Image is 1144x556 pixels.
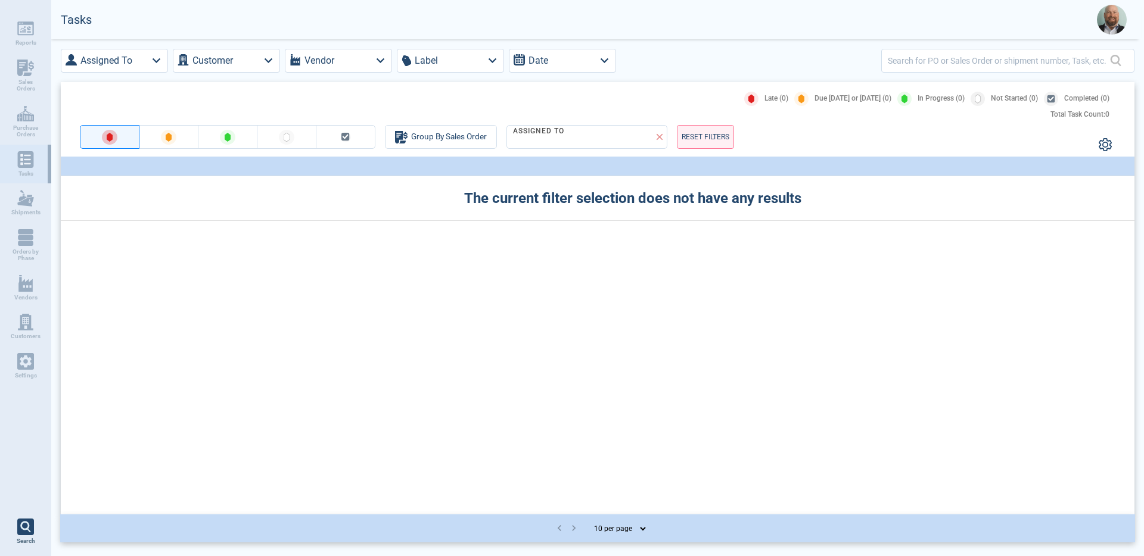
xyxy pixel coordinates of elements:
[888,52,1110,69] input: Search for PO or Sales Order or shipment number, Task, etc.
[80,52,132,69] label: Assigned To
[395,130,487,144] div: Group By Sales Order
[815,95,891,103] span: Due [DATE] or [DATE] (0)
[918,95,965,103] span: In Progress (0)
[285,49,392,73] button: Vendor
[192,52,233,69] label: Customer
[1097,5,1127,35] img: Avatar
[552,521,581,536] nav: pagination navigation
[17,538,35,545] span: Search
[529,52,548,69] label: Date
[385,125,497,149] button: Group By Sales Order
[173,49,280,73] button: Customer
[1050,111,1109,119] div: Total Task Count: 0
[304,52,334,69] label: Vendor
[397,49,504,73] button: Label
[677,125,734,149] button: RESET FILTERS
[509,49,616,73] button: Date
[1064,95,1109,103] span: Completed (0)
[61,13,92,27] h2: Tasks
[415,52,438,69] label: Label
[764,95,788,103] span: Late (0)
[61,49,168,73] button: Assigned To
[512,127,565,136] legend: Assigned To
[991,95,1038,103] span: Not Started (0)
